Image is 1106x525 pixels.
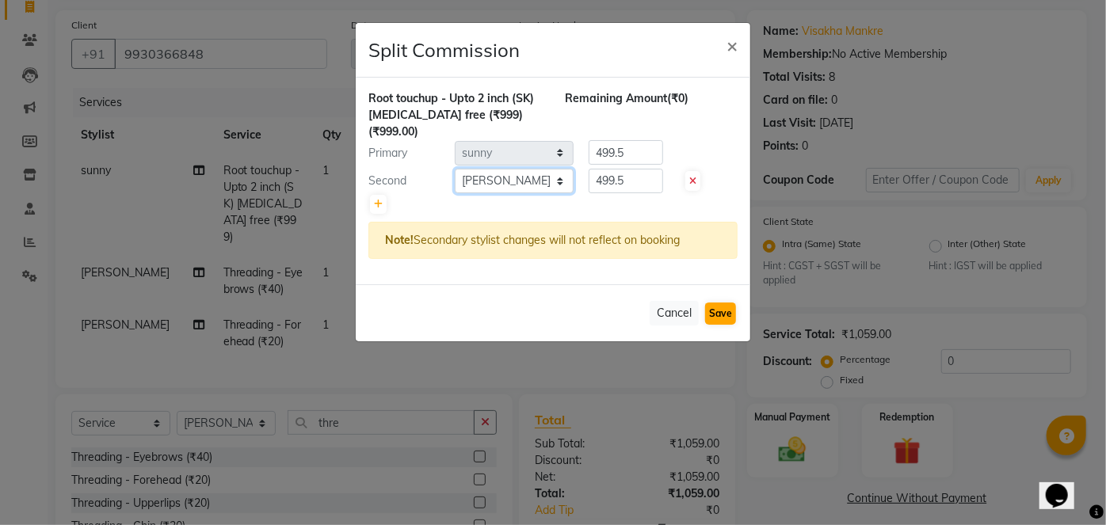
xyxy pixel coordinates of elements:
[368,222,738,259] div: Secondary stylist changes will not reflect on booking
[385,233,414,247] strong: Note!
[714,23,750,67] button: Close
[368,124,418,139] span: (₹999.00)
[368,91,534,122] span: Root touchup - Upto 2 inch (SK) [MEDICAL_DATA] free (₹999)
[667,91,688,105] span: (₹0)
[368,36,520,64] h4: Split Commission
[357,145,455,162] div: Primary
[727,33,738,57] span: ×
[1039,462,1090,509] iframe: chat widget
[357,173,455,189] div: Second
[650,301,699,325] button: Cancel
[705,302,736,325] button: Save
[565,91,667,105] span: Remaining Amount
